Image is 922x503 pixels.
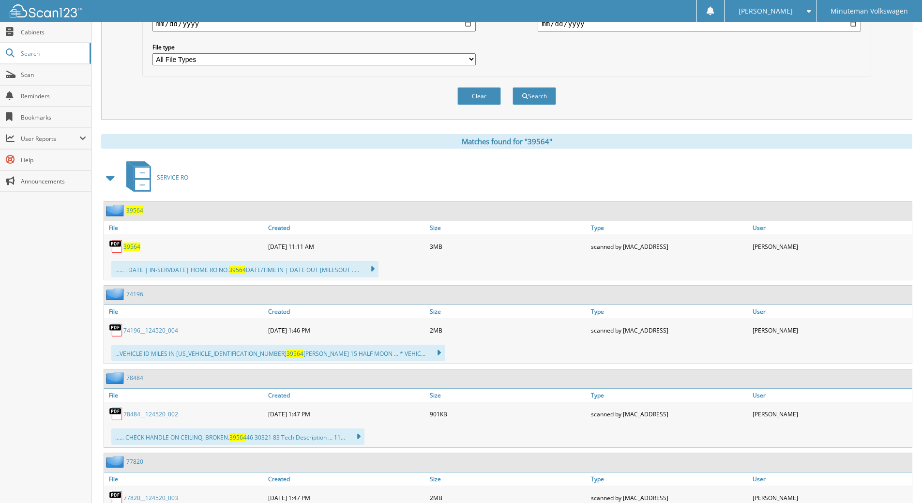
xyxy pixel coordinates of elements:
input: end [538,16,861,31]
div: [PERSON_NAME] [750,237,912,256]
span: SERVICE RO [157,173,188,182]
img: PDF.png [109,323,123,337]
img: folder2.png [106,456,126,468]
span: Scan [21,71,86,79]
a: Created [266,221,427,234]
span: Help [21,156,86,164]
a: Type [589,221,750,234]
img: PDF.png [109,239,123,254]
span: 39564 [229,433,246,442]
img: scan123-logo-white.svg [10,4,82,17]
div: 2MB [427,320,589,340]
img: folder2.png [106,372,126,384]
a: Type [589,389,750,402]
a: 39564 [123,243,140,251]
a: Size [427,305,589,318]
a: 78484 [126,374,143,382]
button: Search [513,87,556,105]
a: 74196__124520_004 [123,326,178,335]
a: 77820__124520_003 [123,494,178,502]
a: Type [589,473,750,486]
div: [DATE] 11:11 AM [266,237,427,256]
div: scanned by [MAC_ADDRESS] [589,320,750,340]
span: Minuteman Volkswagen [831,8,908,14]
a: Size [427,473,589,486]
span: Announcements [21,177,86,185]
img: folder2.png [106,204,126,216]
a: Type [589,305,750,318]
span: Cabinets [21,28,86,36]
a: Created [266,473,427,486]
a: Size [427,221,589,234]
span: User Reports [21,135,79,143]
label: File type [152,43,476,51]
span: 39564 [287,350,303,358]
a: User [750,389,912,402]
input: start [152,16,476,31]
a: Size [427,389,589,402]
a: File [104,473,266,486]
div: [PERSON_NAME] [750,404,912,424]
div: ...VEHICLE ID MILES IN [US_VEHICLE_IDENTIFICATION_NUMBER] [PERSON_NAME] 15 HALF MOON ... * VEHIC... [111,345,445,361]
iframe: Chat Widget [874,457,922,503]
span: Bookmarks [21,113,86,122]
a: File [104,221,266,234]
span: 39564 [229,266,246,274]
img: PDF.png [109,407,123,421]
a: File [104,389,266,402]
a: User [750,221,912,234]
div: [DATE] 1:46 PM [266,320,427,340]
a: 78484__124520_002 [123,410,178,418]
div: ...... CHECK HANDLE ON CEILINQ, BROKEN. 46 30321 83 Tech Description ... 11... [111,428,364,445]
span: Search [21,49,85,58]
a: User [750,305,912,318]
a: File [104,305,266,318]
span: Reminders [21,92,86,100]
a: 39564 [126,206,143,214]
div: ...... . DATE | IN-SERVDATE| HOME RO NO. DATE/TIME IN | DATE OUT [MILESOUT ..... [111,261,378,277]
div: 3MB [427,237,589,256]
a: SERVICE RO [121,158,188,197]
a: 77820 [126,457,143,466]
a: Created [266,305,427,318]
div: scanned by [MAC_ADDRESS] [589,237,750,256]
div: [DATE] 1:47 PM [266,404,427,424]
div: Matches found for "39564" [101,134,912,149]
div: [PERSON_NAME] [750,320,912,340]
button: Clear [457,87,501,105]
span: [PERSON_NAME] [739,8,793,14]
div: scanned by [MAC_ADDRESS] [589,404,750,424]
a: 74196 [126,290,143,298]
a: Created [266,389,427,402]
a: User [750,473,912,486]
div: 901KB [427,404,589,424]
img: folder2.png [106,288,126,300]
